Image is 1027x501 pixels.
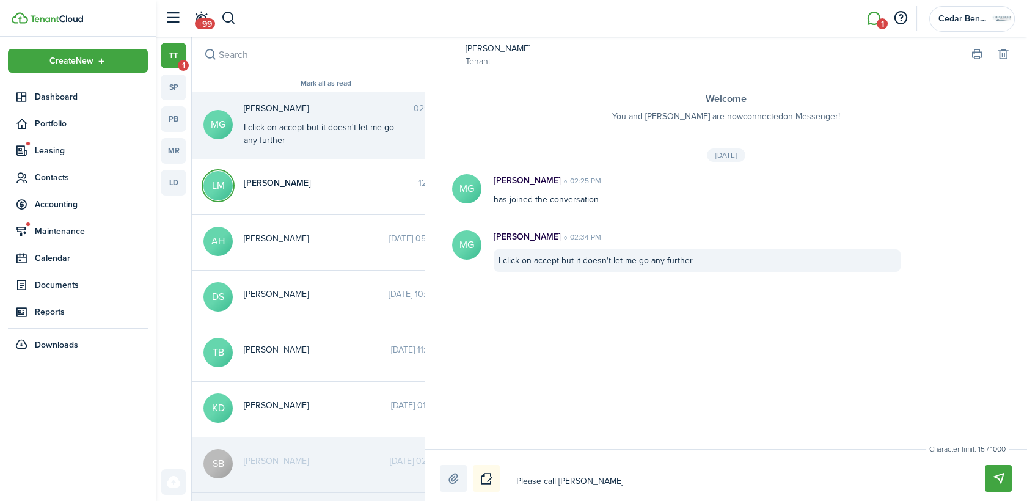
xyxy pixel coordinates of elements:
[301,79,351,88] button: Mark all as read
[494,249,901,272] div: I click on accept but it doesn't let me go any further
[12,12,28,24] img: TenantCloud
[161,138,186,164] a: mr
[161,43,186,68] a: tt
[466,55,530,68] a: Tenant
[389,288,450,301] time: [DATE] 10:38 AM
[481,174,913,206] div: has joined the conversation
[926,444,1009,455] small: Character limit: 15 / 1000
[221,8,236,29] button: Search
[244,121,397,147] div: I click on accept but it doesn't let me go any further
[707,148,745,162] div: [DATE]
[389,232,450,245] time: [DATE] 05:14 PM
[189,3,213,34] a: Notifications
[49,57,93,65] span: Create New
[35,279,148,291] span: Documents
[391,343,450,356] time: [DATE] 11:26 AM
[452,230,481,260] avatar-text: MG
[244,399,391,412] span: Kaylee Dyer
[161,106,186,132] a: pb
[414,102,450,115] time: 02:34 PM
[35,198,148,211] span: Accounting
[203,227,233,256] avatar-text: AH
[8,300,148,324] a: Reports
[992,9,1012,29] img: Cedar Bend Properties
[8,85,148,109] a: Dashboard
[35,117,148,130] span: Portfolio
[561,232,601,243] time: 02:34 PM
[35,144,148,157] span: Leasing
[203,393,233,423] avatar-text: KD
[418,177,450,189] time: 12:17 PM
[203,282,233,312] avatar-text: DS
[35,90,148,103] span: Dashboard
[494,174,561,187] p: [PERSON_NAME]
[561,175,601,186] time: 02:25 PM
[35,305,148,318] span: Reports
[35,338,78,351] span: Downloads
[968,46,985,64] button: Print
[35,171,148,184] span: Contacts
[938,15,987,23] span: Cedar Bend Properties
[178,60,189,71] span: 1
[466,42,530,55] a: [PERSON_NAME]
[35,252,148,265] span: Calendar
[244,288,389,301] span: Donald Stricklen
[449,92,1003,107] h3: Welcome
[390,455,450,467] time: [DATE] 02:17 PM
[202,46,219,64] button: Search
[449,110,1003,123] p: You and [PERSON_NAME] are now connected on Messenger!
[30,15,83,23] img: TenantCloud
[8,49,148,73] button: Open menu
[203,110,233,139] avatar-text: MG
[890,8,911,29] button: Open resource center
[244,177,418,189] span: Laura McQueen
[161,75,186,100] a: sp
[161,7,185,30] button: Open sidebar
[35,225,148,238] span: Maintenance
[244,455,390,467] span: Sarah Bower
[203,338,233,367] avatar-text: TB
[192,37,459,73] input: search
[161,170,186,196] a: ld
[473,465,500,492] button: Notice
[995,46,1012,64] button: Delete
[203,449,233,478] avatar-text: SB
[452,174,481,203] avatar-text: MG
[244,102,414,115] span: Mark Gray
[195,18,215,29] span: +99
[244,343,391,356] span: Tara Billingsley
[391,399,450,412] time: [DATE] 01:15 PM
[985,465,1012,492] button: Send
[244,232,389,245] span: Alonso Herrera
[494,230,561,243] p: [PERSON_NAME]
[203,171,233,200] avatar-text: LM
